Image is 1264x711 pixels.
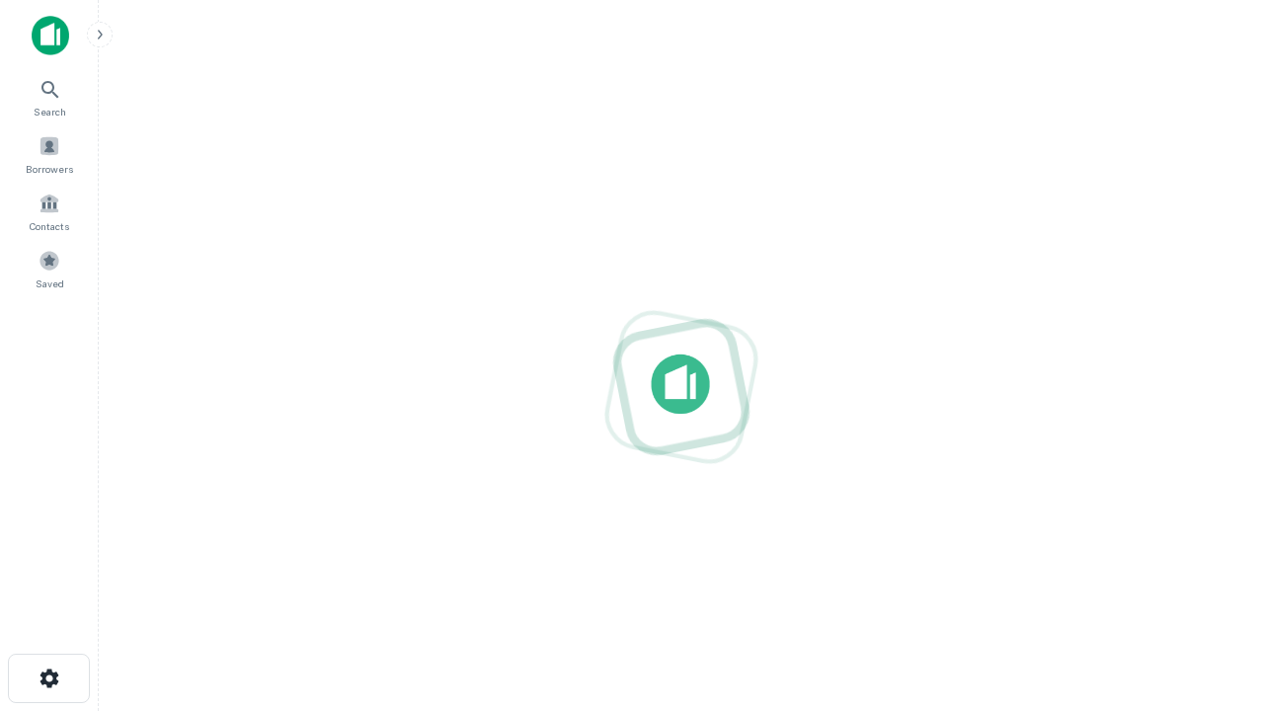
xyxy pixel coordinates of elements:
span: Borrowers [26,161,73,177]
a: Contacts [6,185,93,238]
a: Borrowers [6,127,93,181]
img: capitalize-icon.png [32,16,69,55]
span: Saved [36,276,64,291]
a: Saved [6,242,93,295]
a: Search [6,70,93,123]
iframe: Chat Widget [1165,490,1264,585]
span: Search [34,104,66,119]
span: Contacts [30,218,69,234]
